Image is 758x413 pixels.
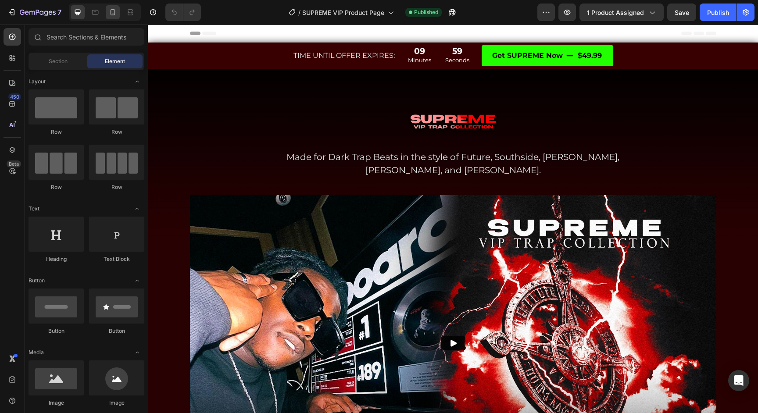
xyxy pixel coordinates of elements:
[414,8,438,16] span: Published
[298,8,300,17] span: /
[29,255,84,263] div: Heading
[8,93,21,100] div: 450
[89,327,144,335] div: Button
[49,57,68,65] span: Section
[260,31,283,41] p: Minutes
[29,327,84,335] div: Button
[707,8,729,17] div: Publish
[29,349,44,356] span: Media
[297,21,322,32] div: 59
[429,24,455,39] div: $49.99
[89,128,144,136] div: Row
[148,25,758,413] iframe: Design area
[297,31,322,41] p: Seconds
[89,183,144,191] div: Row
[29,28,144,46] input: Search Sections & Elements
[29,277,45,285] span: Button
[258,88,353,107] img: gempages_520151521090864162-1dc539a4-2149-4769-ae95-b3046bb7779f.png
[667,4,696,21] button: Save
[29,205,39,213] span: Text
[344,25,415,38] div: Get SUPREME Now
[334,21,465,42] button: Get SUPREME Now
[579,4,664,21] button: 1 product assigned
[125,125,485,153] h2: Made for Dark Trap Beats in the style of Future, Southside, [PERSON_NAME], [PERSON_NAME], and [PE...
[675,9,689,16] span: Save
[130,274,144,288] span: Toggle open
[29,183,84,191] div: Row
[105,57,125,65] span: Element
[302,8,384,17] span: SUPREME VIP Product Page
[130,202,144,216] span: Toggle open
[700,4,737,21] button: Publish
[130,75,144,89] span: Toggle open
[89,255,144,263] div: Text Block
[89,399,144,407] div: Image
[293,312,318,326] button: Play
[7,160,21,167] div: Beta
[29,78,46,85] span: Layout
[587,8,644,17] span: 1 product assigned
[29,399,84,407] div: Image
[57,7,61,18] p: 7
[165,4,201,21] div: Undo/Redo
[29,128,84,136] div: Row
[728,370,749,391] div: Open Intercom Messenger
[130,345,144,360] span: Toggle open
[4,4,65,21] button: 7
